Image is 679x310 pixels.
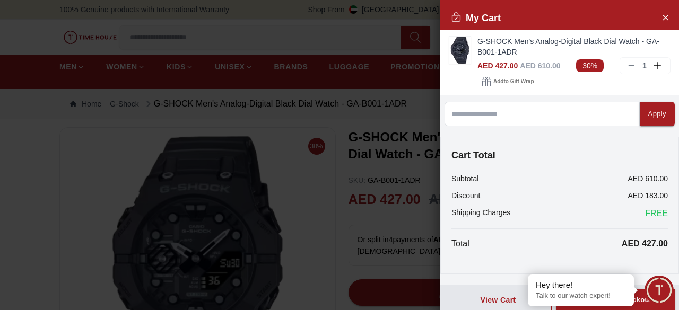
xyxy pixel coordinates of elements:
span: Add to Gift Wrap [493,76,534,87]
h4: Cart Total [451,148,668,163]
a: G-SHOCK Men's Analog-Digital Black Dial Watch - GA-B001-1ADR [477,36,671,57]
button: Addto Gift Wrap [477,74,538,89]
p: AED 610.00 [628,173,668,184]
p: Discount [451,190,480,201]
p: 1 [640,60,649,71]
button: Close Account [657,8,674,25]
span: AED 427.00 [477,61,518,70]
p: Total [451,237,469,250]
div: Apply [648,108,666,120]
span: AED 610.00 [520,61,560,70]
p: Shipping Charges [451,207,510,220]
p: Talk to our watch expert! [536,291,626,300]
p: AED 183.00 [628,190,668,201]
p: AED 427.00 [622,237,668,250]
button: Apply [640,102,675,126]
h2: My Cart [451,11,501,25]
span: 30% [576,59,604,72]
img: ... [449,37,471,64]
div: View Cart [454,295,543,305]
p: Subtotal [451,173,478,184]
div: Hey there! [536,280,626,290]
span: FREE [645,207,668,220]
div: Chat Widget [645,276,674,305]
